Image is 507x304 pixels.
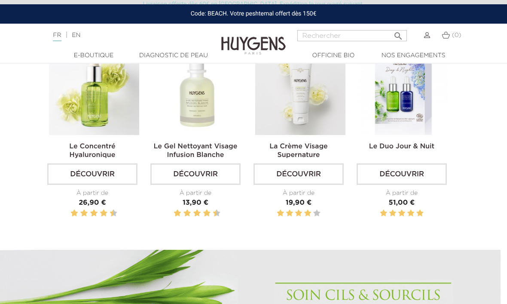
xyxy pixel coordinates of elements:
label: 7 [202,208,203,219]
label: 2 [389,208,396,219]
label: 2 [175,208,180,219]
input: Rechercher [297,30,407,41]
label: 2 [286,208,293,219]
label: 1 [172,208,173,219]
label: 4 [304,208,311,219]
img: Le Duo Jour & Nuit [358,45,449,135]
label: 10 [214,208,219,219]
span: 26,90 € [79,200,106,206]
label: 1 [69,208,70,219]
label: 9 [108,208,110,219]
label: 6 [92,208,96,219]
label: 5 [416,208,423,219]
span: 13,90 € [183,200,208,206]
a: Le Concentré Hyaluronique [69,143,115,159]
img: Le Gel Nettoyant Visage Infusion Blanche 250ml [152,45,242,135]
span: 19,90 € [286,200,312,206]
label: 9 [211,208,213,219]
a: E-Boutique [54,51,134,60]
a: Diagnostic de peau [134,51,214,60]
label: 7 [98,208,100,219]
a: La Crème Visage Supernature [269,143,328,159]
a: Découvrir [47,163,137,185]
label: 5 [89,208,90,219]
label: 1 [380,208,387,219]
div: À partir de [357,189,447,198]
div: À partir de [253,189,344,198]
a: Nos engagements [373,51,453,60]
label: 4 [82,208,86,219]
label: 8 [205,208,209,219]
label: 3 [398,208,405,219]
a: Découvrir [150,163,241,185]
label: 8 [101,208,106,219]
label: 2 [72,208,76,219]
label: 6 [195,208,199,219]
label: 3 [295,208,302,219]
a: Le Duo Jour & Nuit [369,143,434,150]
a: Officine Bio [293,51,373,60]
i:  [393,28,403,39]
img: La Crème Visage Supernature [255,45,345,135]
img: Huygens [221,23,286,56]
label: 10 [111,208,116,219]
div: À partir de [47,189,137,198]
a: Découvrir [253,163,344,185]
span: (0) [452,32,461,38]
img: Le Concentré Hyaluronique [49,45,139,135]
button:  [391,28,406,39]
label: 4 [185,208,189,219]
a: Le Gel Nettoyant Visage Infusion Blanche [154,143,238,159]
a: FR [53,32,61,41]
label: 5 [313,208,320,219]
label: 3 [79,208,80,219]
div: À partir de [150,189,241,198]
a: EN [72,32,80,38]
label: 5 [192,208,193,219]
label: 3 [182,208,183,219]
span: 51,00 € [389,200,415,206]
label: 1 [277,208,284,219]
label: 4 [407,208,414,219]
div: | [49,30,205,40]
a: Découvrir [357,163,447,185]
